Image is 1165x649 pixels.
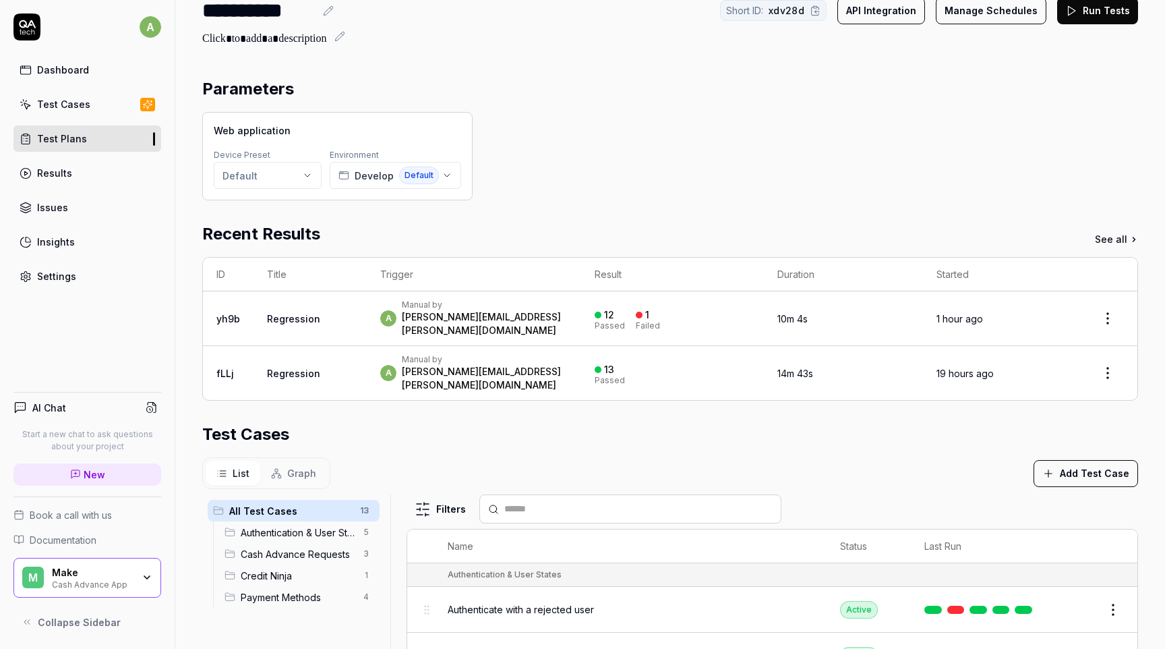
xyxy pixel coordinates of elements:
span: Develop [355,169,394,183]
span: Graph [287,466,316,480]
a: Regression [267,368,320,379]
span: 4 [358,589,374,605]
span: a [380,310,396,327]
span: a [140,16,161,38]
a: Test Plans [13,125,161,152]
th: Name [434,530,827,563]
div: Drag to reorderCredit Ninja1 [219,565,380,586]
tr: Authenticate with a rejected userActive [407,587,1137,633]
div: Results [37,166,72,180]
div: Dashboard [37,63,89,77]
div: Drag to reorderAuthentication & User States5 [219,521,380,543]
a: Regression [267,313,320,324]
span: Authentication & User States [241,526,355,540]
th: Started [923,258,1078,291]
span: xdv28d [769,3,804,18]
a: See all [1095,232,1138,246]
a: Dashboard [13,57,161,83]
span: All Test Cases [229,504,352,518]
span: a [380,365,396,381]
button: a [140,13,161,40]
time: 14m 43s [777,368,813,379]
span: 1 [358,567,374,584]
a: fLLj [216,368,234,379]
div: Failed [636,322,660,330]
div: [PERSON_NAME][EMAIL_ADDRESS][PERSON_NAME][DOMAIN_NAME] [402,310,568,337]
h2: Parameters [202,77,294,101]
button: DevelopDefault [330,162,461,189]
button: Graph [260,461,327,486]
span: Documentation [30,533,96,547]
div: Authentication & User States [448,569,562,581]
div: Passed [595,376,625,385]
label: Environment [330,150,379,160]
div: Test Cases [37,97,90,111]
time: 1 hour ago [936,313,983,324]
div: [PERSON_NAME][EMAIL_ADDRESS][PERSON_NAME][DOMAIN_NAME] [402,365,568,392]
div: Test Plans [37,132,87,146]
div: Insights [37,235,75,249]
th: Duration [764,258,923,291]
span: 3 [358,546,374,562]
div: Settings [37,269,76,283]
time: 10m 4s [777,313,808,324]
span: Default [399,167,439,184]
label: Device Preset [214,150,270,160]
th: Last Run [911,530,1051,563]
div: 1 [645,309,649,321]
span: Authenticate with a rejected user [448,602,594,617]
span: Short ID: [726,3,763,18]
span: Payment Methods [241,590,355,604]
div: Passed [595,322,625,330]
span: List [233,466,249,480]
a: New [13,463,161,486]
th: Status [827,530,911,563]
th: ID [203,258,253,291]
div: Drag to reorderCash Advance Requests3 [219,543,380,565]
a: Settings [13,263,161,289]
time: 19 hours ago [936,368,994,379]
span: Book a call with us [30,508,112,522]
div: Cash Advance App [52,578,133,589]
a: Issues [13,194,161,221]
th: Trigger [367,258,581,291]
div: Issues [37,200,68,215]
span: Credit Ninja [241,569,355,583]
div: Manual by [402,354,568,365]
h2: Recent Results [202,222,320,246]
a: Book a call with us [13,508,161,522]
div: Make [52,567,133,579]
span: Web application [214,123,291,138]
button: MMakeCash Advance App [13,558,161,598]
a: Insights [13,229,161,255]
th: Result [581,258,764,291]
button: Filters [407,496,474,523]
h4: AI Chat [32,401,66,415]
span: Collapse Sidebar [38,615,121,629]
span: 13 [355,503,374,519]
button: Default [214,162,322,189]
a: Results [13,160,161,186]
button: Collapse Sidebar [13,609,161,636]
h2: Test Cases [202,422,289,447]
button: List [206,461,260,486]
p: Start a new chat to ask questions about your project [13,428,161,453]
a: Documentation [13,533,161,547]
a: Test Cases [13,91,161,117]
div: Drag to reorderPayment Methods4 [219,586,380,608]
span: 5 [358,524,374,540]
div: 12 [604,309,614,321]
a: yh9b [216,313,240,324]
div: 13 [604,364,614,376]
span: New [84,468,105,482]
span: Cash Advance Requests [241,547,355,561]
span: M [22,567,44,588]
button: Add Test Case [1034,460,1138,487]
div: Default [222,169,258,183]
div: Active [840,601,878,619]
div: Manual by [402,300,568,310]
th: Title [253,258,367,291]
